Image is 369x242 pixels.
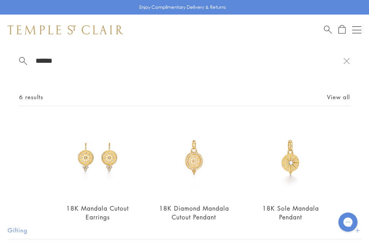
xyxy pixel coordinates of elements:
[8,222,361,239] button: Gifting
[159,204,229,221] a: 18K Diamond Mandala Cutout Pendant
[327,93,350,101] a: View all
[338,25,346,34] a: Open Shopping Bag
[324,25,332,34] a: Search
[19,92,43,102] span: 6 results
[139,3,226,11] p: Enjoy Complimentary Delivery & Returns
[335,210,361,234] iframe: Gorgias live chat messenger
[59,119,136,196] img: 18K Mandala Cutout Earrings
[155,119,232,196] img: 18K Diamond Mandala Cutout Pendant
[66,204,129,221] a: 18K Mandala Cutout Earrings
[252,119,329,196] img: P31802-SOLMAN17
[262,204,319,221] a: 18K Sole Mandala Pendant
[8,25,123,34] img: Temple St. Clair
[352,25,361,34] button: Open navigation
